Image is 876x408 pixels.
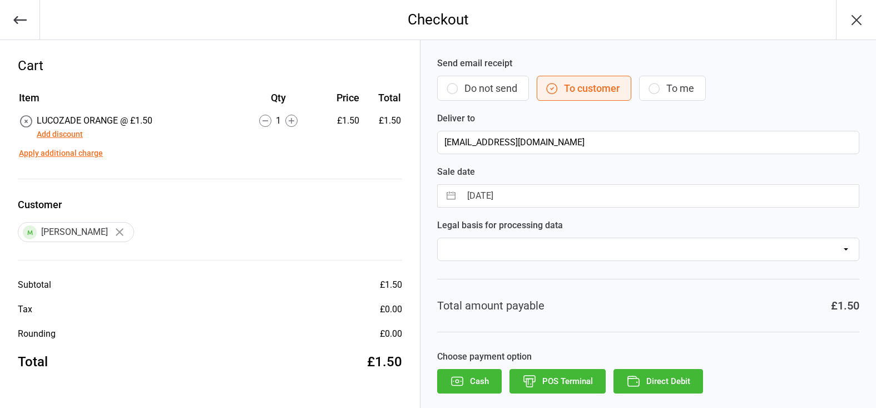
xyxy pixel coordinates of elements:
th: Qty [237,90,319,113]
label: Send email receipt [437,57,859,70]
div: £1.50 [320,114,360,127]
div: Total [18,352,48,372]
label: Deliver to [437,112,859,125]
button: Apply additional charge [19,148,103,159]
th: Item [19,90,236,113]
button: Direct Debit [613,369,703,394]
button: To customer [537,76,631,101]
div: [PERSON_NAME] [18,222,134,242]
button: Add discount [37,129,83,140]
div: 1 [237,114,319,127]
label: Choose payment option [437,350,859,363]
label: Customer [18,197,402,212]
div: Total amount payable [437,297,545,314]
div: Cart [18,56,402,76]
div: £1.50 [367,352,402,372]
div: £1.50 [380,278,402,292]
div: £0.00 [380,327,402,341]
div: £1.50 [831,297,859,314]
div: Rounding [18,327,56,341]
div: Subtotal [18,278,51,292]
span: LUCOZADE ORANGE @ £1.50 [37,115,152,126]
button: To me [639,76,706,101]
div: £0.00 [380,303,402,316]
button: POS Terminal [509,369,606,394]
th: Total [364,90,401,113]
input: Customer Email [437,131,859,154]
label: Legal basis for processing data [437,219,859,232]
td: £1.50 [364,114,401,141]
button: Do not send [437,76,529,101]
label: Sale date [437,165,859,179]
div: Tax [18,303,32,316]
button: Cash [437,369,502,394]
div: Price [320,90,360,105]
